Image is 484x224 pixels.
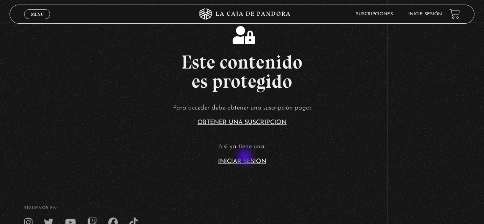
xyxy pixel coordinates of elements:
[24,206,460,210] h4: SÍguenos en:
[28,18,46,23] span: Cerrar
[197,119,287,126] a: Obtener una suscripción
[408,12,442,16] a: Inicie sesión
[31,12,44,16] span: Menu
[356,12,393,16] a: Suscripciones
[218,159,266,165] a: Iniciar Sesión
[450,9,460,19] a: View your shopping cart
